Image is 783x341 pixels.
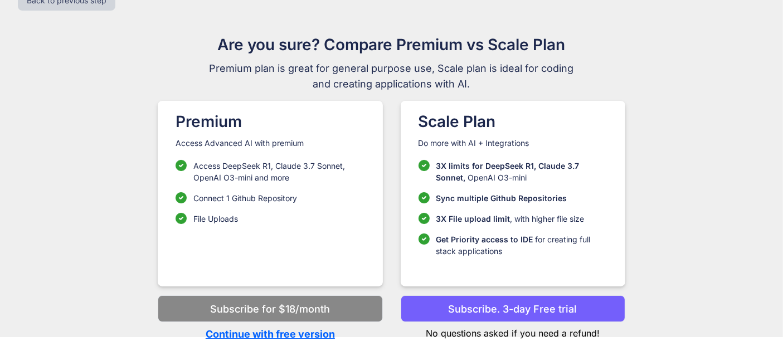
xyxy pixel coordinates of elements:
p: , with higher file size [436,213,585,225]
h1: Are you sure? Compare Premium vs Scale Plan [205,33,579,56]
p: Subscribe for $18/month [210,301,330,316]
img: checklist [419,213,430,224]
p: No questions asked if you need a refund! [401,322,625,340]
p: Do more with AI + Integrations [419,138,607,149]
img: checklist [176,192,187,203]
p: OpenAI O3-mini [436,160,607,183]
p: for creating full stack applications [436,233,607,257]
img: checklist [176,160,187,171]
button: Subscribe for $18/month [158,295,382,322]
p: File Uploads [193,213,238,225]
p: Connect 1 Github Repository [193,192,297,204]
span: 3X File upload limit [436,214,510,223]
p: Sync multiple Github Repositories [436,192,567,204]
span: 3X limits for DeepSeek R1, Claude 3.7 Sonnet, [436,161,580,182]
p: Subscribe. 3-day Free trial [449,301,577,316]
span: Get Priority access to IDE [436,235,533,244]
img: checklist [419,160,430,171]
h1: Premium [176,110,364,133]
img: checklist [176,213,187,224]
img: checklist [419,233,430,245]
button: Subscribe. 3-day Free trial [401,295,625,322]
h1: Scale Plan [419,110,607,133]
p: Access Advanced AI with premium [176,138,364,149]
p: Access DeepSeek R1, Claude 3.7 Sonnet, OpenAI O3-mini and more [193,160,364,183]
span: Premium plan is great for general purpose use, Scale plan is ideal for coding and creating applic... [205,61,579,92]
img: checklist [419,192,430,203]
